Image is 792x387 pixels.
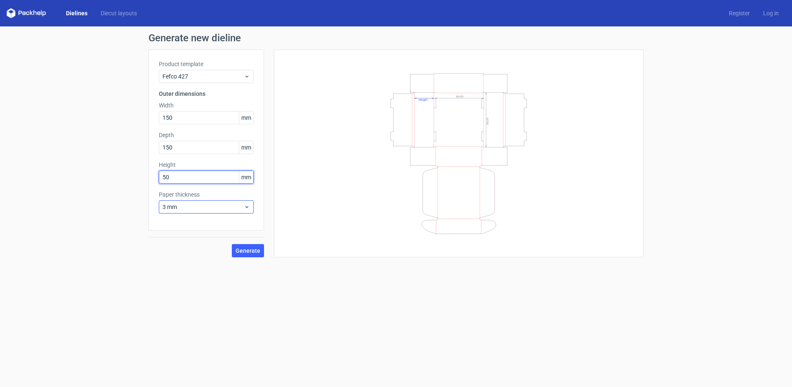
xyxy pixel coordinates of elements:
label: Paper thickness [159,190,254,199]
text: Depth [486,117,489,124]
span: mm [239,112,253,124]
h1: Generate new dieline [148,33,643,43]
button: Generate [232,244,264,257]
label: Depth [159,131,254,139]
text: Height [419,98,427,101]
span: mm [239,171,253,183]
label: Width [159,101,254,109]
h3: Outer dimensions [159,90,254,98]
a: Dielines [59,9,94,17]
a: Diecut layouts [94,9,144,17]
span: Fefco 427 [163,72,244,81]
label: Height [159,161,254,169]
a: Log in [757,9,785,17]
label: Product template [159,60,254,68]
span: Generate [236,248,260,254]
span: mm [239,141,253,154]
a: Register [722,9,757,17]
text: Width [456,94,464,98]
span: 3 mm [163,203,244,211]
